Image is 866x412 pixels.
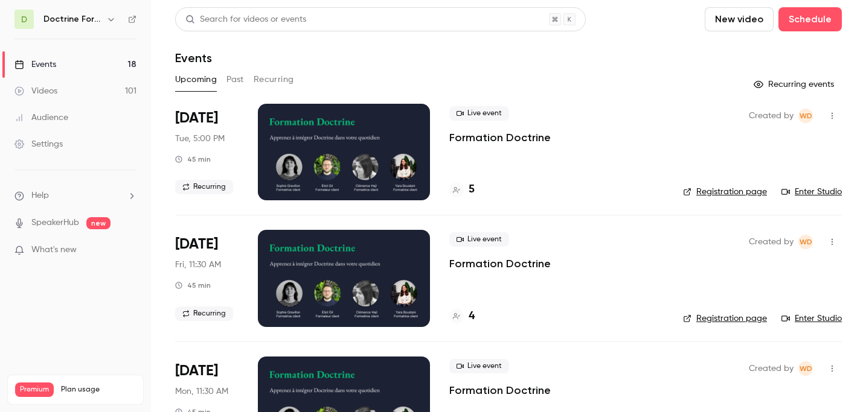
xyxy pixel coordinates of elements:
[175,104,239,200] div: Sep 23 Tue, 5:00 PM (Europe/Paris)
[31,244,77,256] span: What's new
[185,13,306,26] div: Search for videos or events
[798,235,813,249] span: Webinar Doctrine
[175,230,239,326] div: Sep 26 Fri, 11:30 AM (Europe/Paris)
[86,217,111,229] span: new
[14,138,63,150] div: Settings
[254,70,294,89] button: Recurring
[175,280,211,290] div: 45 min
[469,182,475,198] h4: 5
[800,361,812,376] span: WD
[781,312,842,325] a: Enter Studio
[778,7,842,31] button: Schedule
[469,308,475,325] h4: 4
[749,361,794,376] span: Created by
[21,13,27,26] span: D
[175,259,221,271] span: Fri, 11:30 AM
[705,7,774,31] button: New video
[449,130,551,145] a: Formation Doctrine
[449,232,509,247] span: Live event
[14,189,136,202] li: help-dropdown-opener
[14,85,57,97] div: Videos
[800,235,812,249] span: WD
[800,109,812,123] span: WD
[798,361,813,376] span: Webinar Doctrine
[31,217,79,229] a: SpeakerHub
[175,180,233,194] span: Recurring
[175,361,218,381] span: [DATE]
[122,245,136,256] iframe: Noticeable Trigger
[449,256,551,271] a: Formation Doctrine
[175,51,212,65] h1: Events
[748,75,842,94] button: Recurring events
[449,383,551,398] a: Formation Doctrine
[683,186,767,198] a: Registration page
[31,189,49,202] span: Help
[175,235,218,254] span: [DATE]
[749,235,794,249] span: Created by
[683,312,767,325] a: Registration page
[798,109,813,123] span: Webinar Doctrine
[449,308,475,325] a: 4
[226,70,244,89] button: Past
[175,109,218,128] span: [DATE]
[781,186,842,198] a: Enter Studio
[175,385,228,398] span: Mon, 11:30 AM
[175,306,233,321] span: Recurring
[43,13,101,25] h6: Doctrine Formation Avocats
[749,109,794,123] span: Created by
[15,382,54,397] span: Premium
[449,106,509,121] span: Live event
[14,59,56,71] div: Events
[14,112,68,124] div: Audience
[175,70,217,89] button: Upcoming
[175,154,211,164] div: 45 min
[61,385,136,395] span: Plan usage
[449,182,475,198] a: 5
[449,359,509,373] span: Live event
[175,133,225,145] span: Tue, 5:00 PM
